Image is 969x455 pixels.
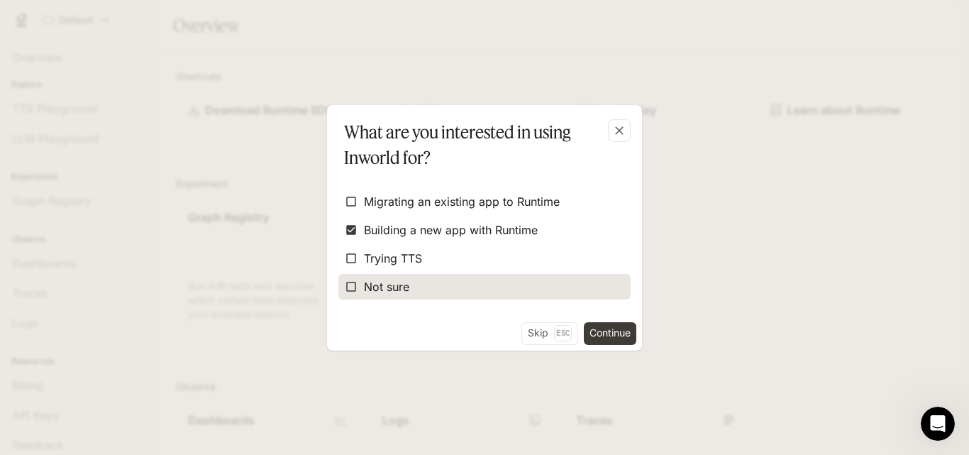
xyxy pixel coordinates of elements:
span: Not sure [364,278,409,295]
span: Trying TTS [364,250,422,267]
iframe: Intercom live chat [921,407,955,441]
p: Esc [554,325,572,341]
p: What are you interested in using Inworld for? [344,119,619,170]
button: SkipEsc [521,322,578,345]
span: Building a new app with Runtime [364,221,538,239]
span: Migrating an existing app to Runtime [364,193,560,210]
button: Continue [584,322,636,345]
